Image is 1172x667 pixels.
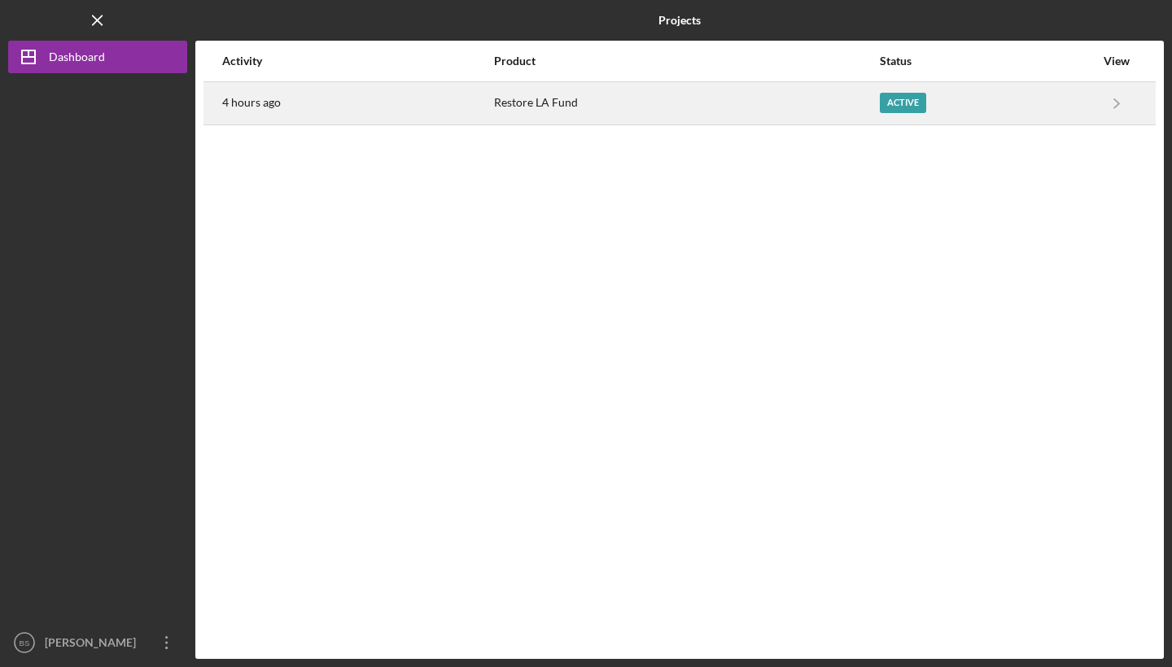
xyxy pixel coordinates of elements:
[41,626,146,663] div: [PERSON_NAME]
[222,96,281,109] time: 2025-09-19 18:17
[49,41,105,77] div: Dashboard
[222,54,492,68] div: Activity
[880,93,926,113] div: Active
[8,626,187,659] button: BS[PERSON_NAME]
[880,54,1095,68] div: Status
[494,83,878,124] div: Restore LA Fund
[20,639,30,647] text: BS
[8,41,187,73] button: Dashboard
[1096,54,1137,68] div: View
[494,54,878,68] div: Product
[658,14,701,27] b: Projects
